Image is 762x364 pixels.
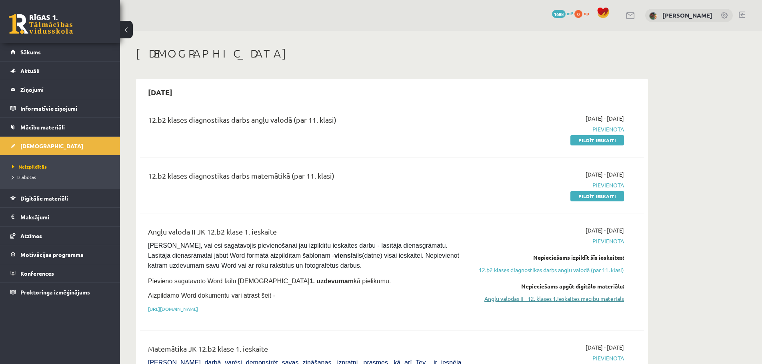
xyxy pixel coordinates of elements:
a: Maksājumi [10,208,110,226]
span: xp [584,10,589,16]
a: 0 xp [574,10,593,16]
img: Evita Kudrjašova [649,12,657,20]
a: Pildīt ieskaiti [570,135,624,145]
div: 12.b2 klases diagnostikas darbs angļu valodā (par 11. klasi) [148,114,461,129]
legend: Ziņojumi [20,80,110,99]
span: Pievieno sagatavoto Word failu [DEMOGRAPHIC_DATA] kā pielikumu. [148,278,391,284]
a: Neizpildītās [12,163,112,170]
span: Konferences [20,270,54,277]
a: Informatīvie ziņojumi [10,99,110,117]
span: 0 [574,10,582,18]
span: Aktuāli [20,67,40,74]
a: Atzīmes [10,227,110,245]
a: [PERSON_NAME] [662,11,712,19]
span: Aizpildāmo Word dokumentu vari atrast šeit - [148,292,275,299]
a: Mācību materiāli [10,118,110,136]
a: [URL][DOMAIN_NAME] [148,306,198,312]
span: Atzīmes [20,232,42,239]
span: Pievienota [473,181,624,189]
span: Digitālie materiāli [20,195,68,202]
span: Pievienota [473,354,624,362]
legend: Informatīvie ziņojumi [20,99,110,117]
a: Angļu valodas II - 12. klases 1.ieskaites mācību materiāls [473,294,624,303]
div: 12.b2 klases diagnostikas darbs matemātikā (par 11. klasi) [148,170,461,185]
legend: Maksājumi [20,208,110,226]
div: Matemātika JK 12.b2 klase 1. ieskaite [148,343,461,358]
a: 1688 mP [552,10,573,16]
span: mP [567,10,573,16]
a: Ziņojumi [10,80,110,99]
span: Pievienota [473,125,624,133]
span: [DATE] - [DATE] [586,114,624,123]
h2: [DATE] [140,83,180,101]
div: Angļu valoda II JK 12.b2 klase 1. ieskaite [148,226,461,241]
span: Sākums [20,48,41,56]
span: Izlabotās [12,174,36,180]
a: [DEMOGRAPHIC_DATA] [10,137,110,155]
span: Neizpildītās [12,163,47,170]
span: Motivācijas programma [20,251,84,258]
span: [DATE] - [DATE] [586,226,624,235]
div: Nepieciešams apgūt digitālo materiālu: [473,282,624,290]
a: 12.b2 klases diagnostikas darbs angļu valodā (par 11. klasi) [473,266,624,274]
strong: viens [334,252,351,259]
a: Rīgas 1. Tālmācības vidusskola [9,14,73,34]
a: Konferences [10,264,110,282]
h1: [DEMOGRAPHIC_DATA] [136,47,648,60]
span: Proktoringa izmēģinājums [20,288,90,296]
a: Pildīt ieskaiti [570,191,624,201]
a: Izlabotās [12,173,112,181]
strong: 1. uzdevumam [310,278,354,284]
a: Motivācijas programma [10,245,110,264]
a: Aktuāli [10,62,110,80]
span: [DEMOGRAPHIC_DATA] [20,142,83,149]
span: [DATE] - [DATE] [586,343,624,352]
a: Proktoringa izmēģinājums [10,283,110,301]
div: Nepieciešams izpildīt šīs ieskaites: [473,253,624,262]
span: Mācību materiāli [20,123,65,131]
a: Digitālie materiāli [10,189,110,207]
span: [DATE] - [DATE] [586,170,624,179]
span: 1688 [552,10,566,18]
span: Pievienota [473,237,624,245]
a: Sākums [10,43,110,61]
span: [PERSON_NAME], vai esi sagatavojis pievienošanai jau izpildītu ieskaites darbu - lasītāja dienasg... [148,242,461,269]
